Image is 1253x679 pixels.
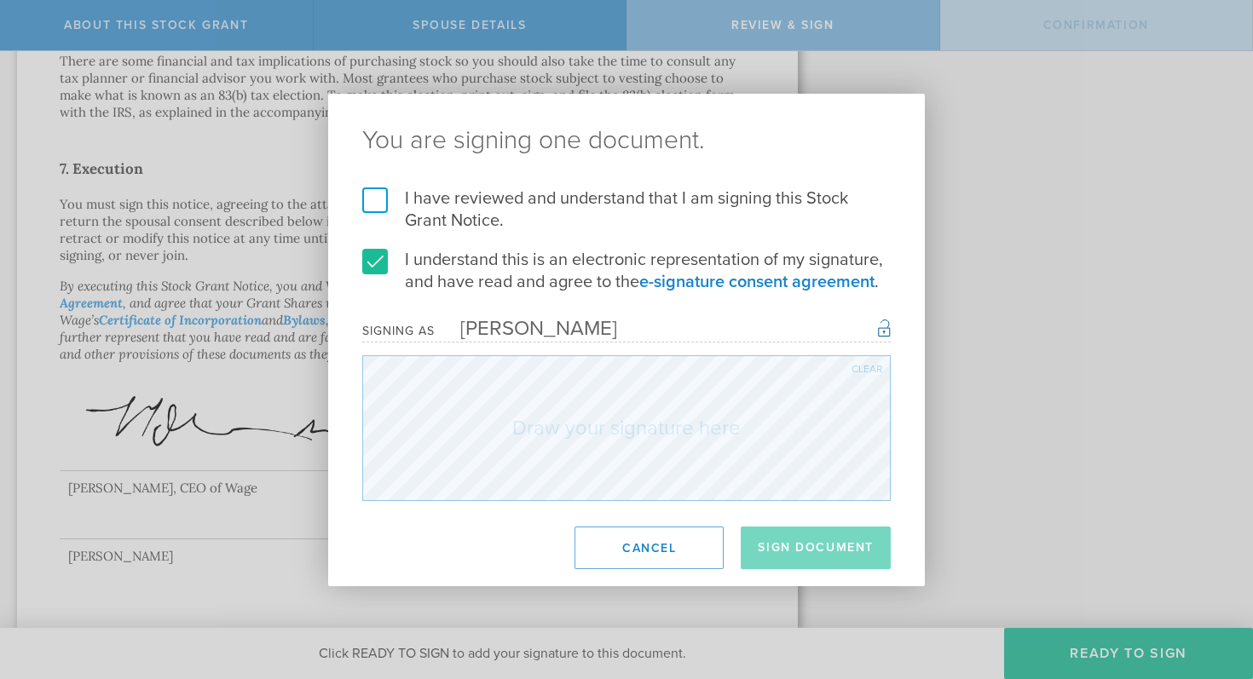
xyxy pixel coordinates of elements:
a: e-signature consent agreement [639,272,875,292]
button: Sign Document [741,527,891,569]
label: I have reviewed and understand that I am signing this Stock Grant Notice. [362,187,891,232]
ng-pluralize: You are signing one document. [362,128,891,153]
div: [PERSON_NAME] [435,316,617,341]
label: I understand this is an electronic representation of my signature, and have read and agree to the . [362,249,891,293]
div: Signing as [362,324,435,338]
button: Cancel [575,527,724,569]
